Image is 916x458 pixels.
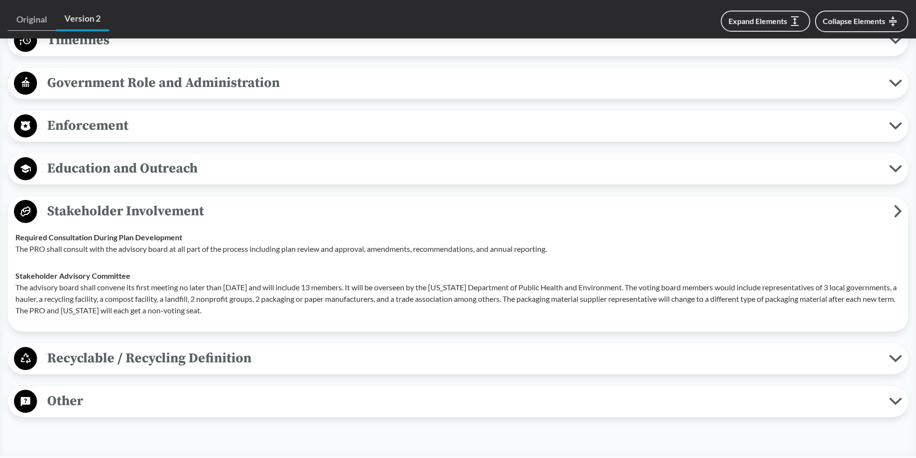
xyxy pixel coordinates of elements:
[11,114,905,138] button: Enforcement
[11,199,905,224] button: Stakeholder Involvement
[11,347,905,371] button: Recyclable / Recycling Definition
[37,29,889,51] span: Timelines
[11,71,905,96] button: Government Role and Administration
[37,347,889,369] span: Recyclable / Recycling Definition
[11,28,905,53] button: Timelines
[815,11,908,32] button: Collapse Elements
[56,8,109,31] a: Version 2
[15,271,130,280] strong: Stakeholder Advisory Committee
[11,157,905,181] button: Education and Outreach
[15,233,182,242] strong: Required Consultation During Plan Development
[15,282,901,316] p: The advisory board shall convene its first meeting no later than [DATE] and will include 13 membe...
[721,11,810,32] button: Expand Elements
[37,200,894,222] span: Stakeholder Involvement
[37,115,889,136] span: Enforcement
[37,158,889,179] span: Education and Outreach
[37,72,889,94] span: Government Role and Administration
[15,243,901,255] p: The PRO shall consult with the advisory board at all part of the process including plan review an...
[8,9,56,31] a: Original
[11,389,905,414] button: Other
[37,390,889,412] span: Other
